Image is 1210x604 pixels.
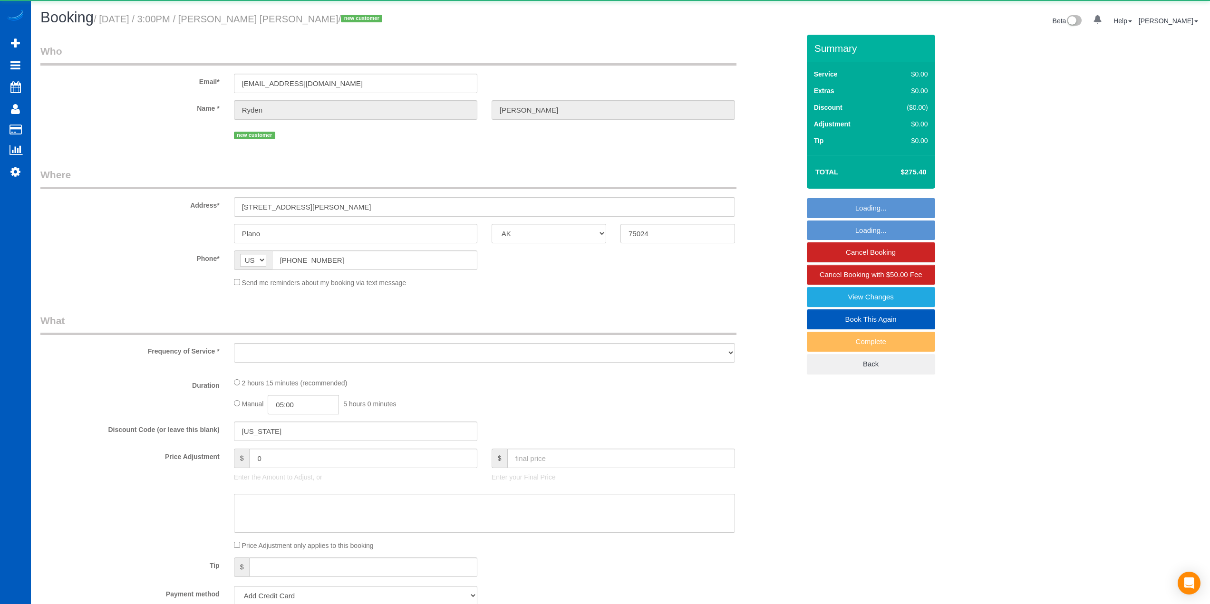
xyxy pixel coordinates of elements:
label: Discount [814,103,842,112]
span: 2 hours 15 minutes (recommended) [242,379,348,387]
span: new customer [234,132,275,139]
span: 5 hours 0 minutes [343,400,396,408]
label: Tip [814,136,824,145]
label: Tip [33,557,227,570]
input: final price [507,449,735,468]
p: Enter the Amount to Adjust, or [234,472,477,482]
span: Price Adjustment only applies to this booking [242,542,374,549]
div: $0.00 [887,86,928,96]
p: Enter your Final Price [492,472,735,482]
a: Cancel Booking [807,242,935,262]
label: Extras [814,86,834,96]
a: Beta [1053,17,1082,25]
img: New interface [1066,15,1082,28]
div: Open Intercom Messenger [1178,572,1200,594]
span: / [339,14,386,24]
a: Book This Again [807,309,935,329]
div: $0.00 [887,119,928,129]
a: Back [807,354,935,374]
span: Cancel Booking with $50.00 Fee [820,270,922,278]
legend: Who [40,44,736,66]
input: Zip Code* [620,224,735,243]
input: City* [234,224,477,243]
label: Adjustment [814,119,851,129]
div: ($0.00) [887,103,928,112]
h3: Summary [814,43,930,54]
strong: Total [815,168,839,176]
small: / [DATE] / 3:00PM / [PERSON_NAME] [PERSON_NAME] [94,14,385,24]
div: $0.00 [887,136,928,145]
label: Phone* [33,250,227,263]
span: $ [492,449,507,468]
a: [PERSON_NAME] [1139,17,1198,25]
label: Name * [33,100,227,113]
input: Last Name* [492,100,735,120]
span: $ [234,557,250,577]
label: Frequency of Service * [33,343,227,356]
label: Duration [33,377,227,390]
span: Booking [40,9,94,26]
img: Automaid Logo [6,10,25,23]
label: Discount Code (or leave this blank) [33,422,227,434]
span: Send me reminders about my booking via text message [242,279,407,287]
span: Manual [242,400,264,408]
label: Address* [33,197,227,210]
label: Payment method [33,586,227,599]
label: Email* [33,74,227,86]
input: First Name* [234,100,477,120]
a: Cancel Booking with $50.00 Fee [807,265,935,285]
span: new customer [341,15,382,22]
legend: What [40,314,736,335]
div: $0.00 [887,69,928,79]
a: View Changes [807,287,935,307]
a: Help [1113,17,1132,25]
label: Service [814,69,838,79]
h4: $275.40 [872,168,926,176]
input: Email* [234,74,477,93]
legend: Where [40,168,736,189]
span: $ [234,449,250,468]
label: Price Adjustment [33,449,227,461]
input: Phone* [272,250,477,270]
